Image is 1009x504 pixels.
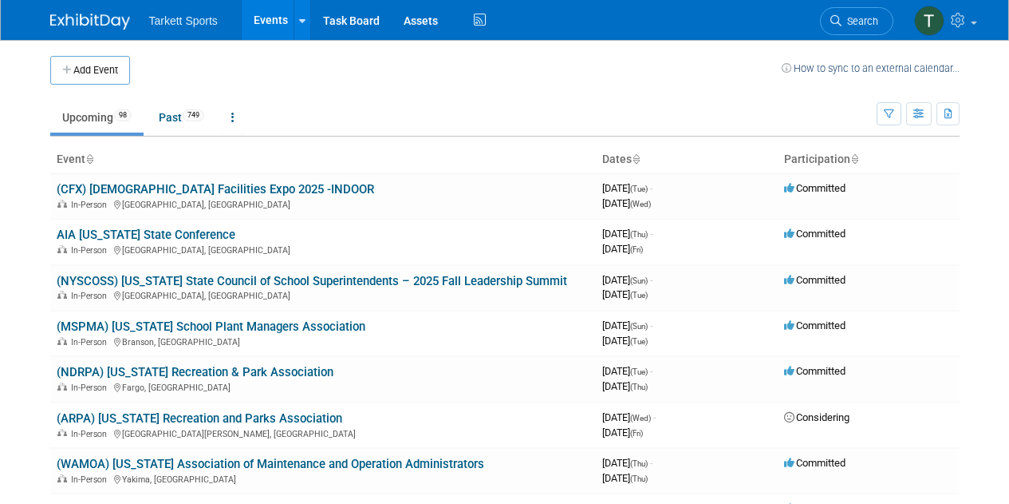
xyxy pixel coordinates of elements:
span: [DATE] [602,288,648,300]
span: - [650,457,652,469]
th: Dates [596,146,778,173]
span: Committed [784,274,845,286]
span: (Thu) [630,230,648,239]
span: - [650,274,652,286]
span: [DATE] [602,472,648,484]
a: Search [820,7,893,35]
span: In-Person [71,245,112,256]
span: (Fri) [630,429,643,438]
a: (ARPA) [US_STATE] Recreation and Parks Association [57,411,342,426]
span: [DATE] [602,380,648,392]
span: In-Person [71,474,112,485]
div: Fargo, [GEOGRAPHIC_DATA] [57,380,589,393]
button: Add Event [50,56,130,85]
span: In-Person [71,429,112,439]
a: AIA [US_STATE] State Conference [57,228,235,242]
span: In-Person [71,383,112,393]
span: [DATE] [602,427,643,439]
span: In-Person [71,291,112,301]
a: (NYSCOSS) [US_STATE] State Council of School Superintendents – 2025 Fall Leadership Summit [57,274,567,288]
span: - [653,411,656,423]
span: (Tue) [630,367,648,376]
span: 749 [183,109,204,121]
a: Sort by Participation Type [850,153,858,165]
span: [DATE] [602,182,652,194]
span: Tarkett Sports [149,14,218,27]
span: (Fri) [630,245,643,254]
img: In-Person Event [57,383,67,391]
span: In-Person [71,200,112,210]
span: Committed [784,228,845,240]
span: (Tue) [630,185,648,193]
a: Upcoming98 [50,102,144,133]
div: [GEOGRAPHIC_DATA][PERSON_NAME], [GEOGRAPHIC_DATA] [57,427,589,439]
span: [DATE] [602,411,656,423]
a: (NDRPA) [US_STATE] Recreation & Park Association [57,365,333,379]
span: [DATE] [602,365,652,377]
div: [GEOGRAPHIC_DATA], [GEOGRAPHIC_DATA] [57,243,589,256]
span: (Thu) [630,459,648,468]
a: (WAMOA) [US_STATE] Association of Maintenance and Operation Administrators [57,457,484,471]
a: (MSPMA) [US_STATE] School Plant Managers Association [57,319,365,334]
img: In-Person Event [57,245,67,253]
a: How to sync to an external calendar... [782,62,960,74]
span: Committed [784,182,845,194]
img: In-Person Event [57,337,67,345]
span: (Thu) [630,383,648,391]
span: [DATE] [602,457,652,469]
span: Committed [784,457,845,469]
span: (Thu) [630,474,648,483]
th: Event [50,146,596,173]
span: Committed [784,319,845,331]
span: (Sun) [630,276,648,285]
img: In-Person Event [57,429,67,437]
span: [DATE] [602,274,652,286]
span: [DATE] [602,243,643,255]
th: Participation [778,146,960,173]
span: (Tue) [630,337,648,346]
img: ExhibitDay [50,14,130,30]
div: [GEOGRAPHIC_DATA], [GEOGRAPHIC_DATA] [57,197,589,210]
span: [DATE] [602,228,652,240]
img: In-Person Event [57,474,67,482]
span: - [650,365,652,377]
img: In-Person Event [57,200,67,208]
span: (Wed) [630,414,651,423]
a: Past749 [147,102,216,133]
div: Yakima, [GEOGRAPHIC_DATA] [57,472,589,485]
div: [GEOGRAPHIC_DATA], [GEOGRAPHIC_DATA] [57,288,589,301]
span: - [650,228,652,240]
span: [DATE] [602,197,651,209]
span: [DATE] [602,335,648,347]
span: Search [841,15,878,27]
span: (Tue) [630,291,648,300]
span: (Wed) [630,200,651,208]
span: Considering [784,411,849,423]
div: Branson, [GEOGRAPHIC_DATA] [57,335,589,347]
span: - [650,319,652,331]
span: (Sun) [630,322,648,331]
span: [DATE] [602,319,652,331]
span: 98 [114,109,132,121]
a: Sort by Event Name [85,153,93,165]
a: Sort by Start Date [632,153,640,165]
span: In-Person [71,337,112,347]
span: Committed [784,365,845,377]
span: - [650,182,652,194]
img: In-Person Event [57,291,67,299]
a: (CFX) [DEMOGRAPHIC_DATA] Facilities Expo 2025 -INDOOR [57,182,374,196]
img: Tom Breuer [914,6,944,36]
